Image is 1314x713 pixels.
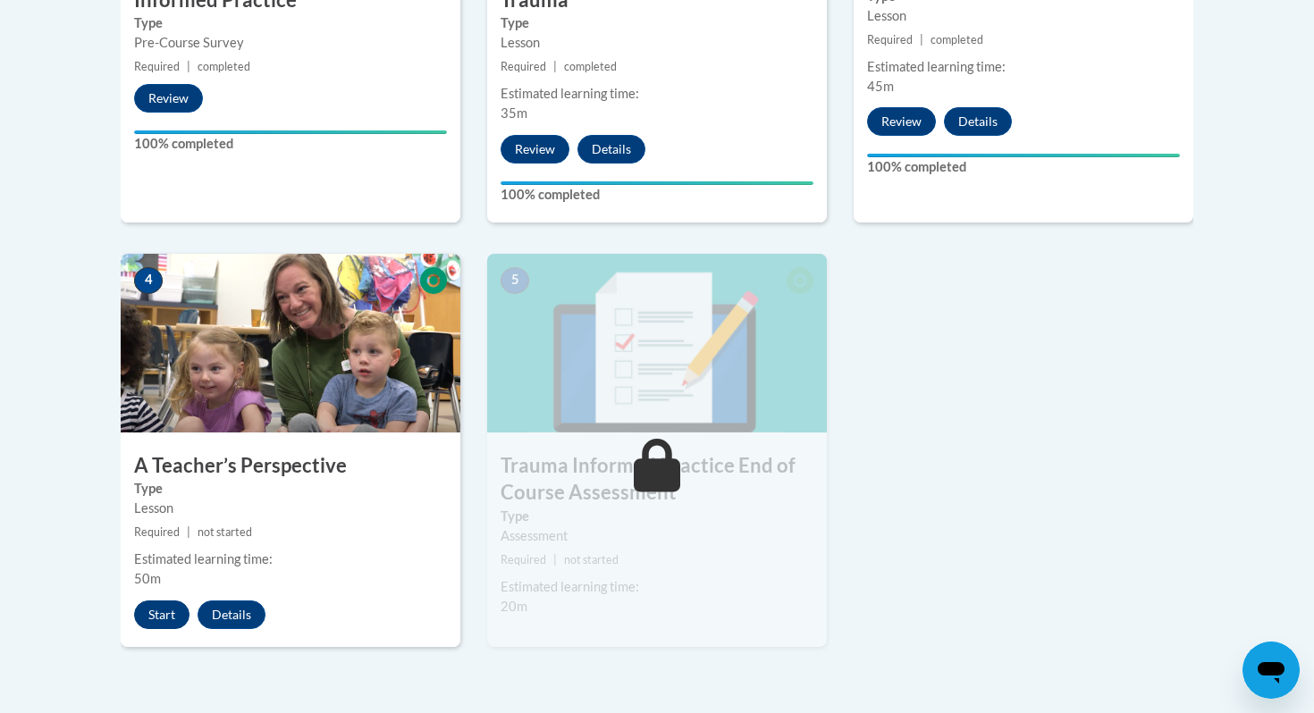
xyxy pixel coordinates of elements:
[564,553,619,566] span: not started
[487,452,827,507] h3: Trauma Informed Practice End of Course Assessment
[920,33,923,46] span: |
[501,60,546,73] span: Required
[134,134,447,154] label: 100% completed
[867,79,894,94] span: 45m
[553,60,557,73] span: |
[867,107,936,136] button: Review
[134,600,190,629] button: Start
[134,525,180,539] span: Required
[121,452,460,480] h3: A Teacher’s Perspective
[501,13,813,33] label: Type
[134,13,447,33] label: Type
[501,181,813,185] div: Your progress
[134,479,447,499] label: Type
[553,553,557,566] span: |
[501,526,813,546] div: Assessment
[198,600,265,629] button: Details
[867,57,1180,77] div: Estimated learning time:
[867,154,1180,157] div: Your progress
[134,33,447,53] div: Pre-Course Survey
[134,130,447,134] div: Your progress
[187,525,190,539] span: |
[501,33,813,53] div: Lesson
[198,525,252,539] span: not started
[577,135,645,164] button: Details
[501,553,546,566] span: Required
[501,507,813,526] label: Type
[121,254,460,432] img: Course Image
[501,135,569,164] button: Review
[487,254,827,432] img: Course Image
[501,577,813,597] div: Estimated learning time:
[198,60,250,73] span: completed
[134,60,180,73] span: Required
[867,6,1180,26] div: Lesson
[867,157,1180,177] label: 100% completed
[564,60,617,73] span: completed
[134,499,447,518] div: Lesson
[134,571,161,586] span: 50m
[867,33,913,46] span: Required
[944,107,1012,136] button: Details
[501,267,529,294] span: 5
[134,267,163,294] span: 4
[931,33,983,46] span: completed
[501,185,813,205] label: 100% completed
[134,549,447,569] div: Estimated learning time:
[134,84,203,113] button: Review
[501,599,527,614] span: 20m
[1242,642,1300,699] iframe: Button to launch messaging window
[501,84,813,104] div: Estimated learning time:
[187,60,190,73] span: |
[501,105,527,121] span: 35m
